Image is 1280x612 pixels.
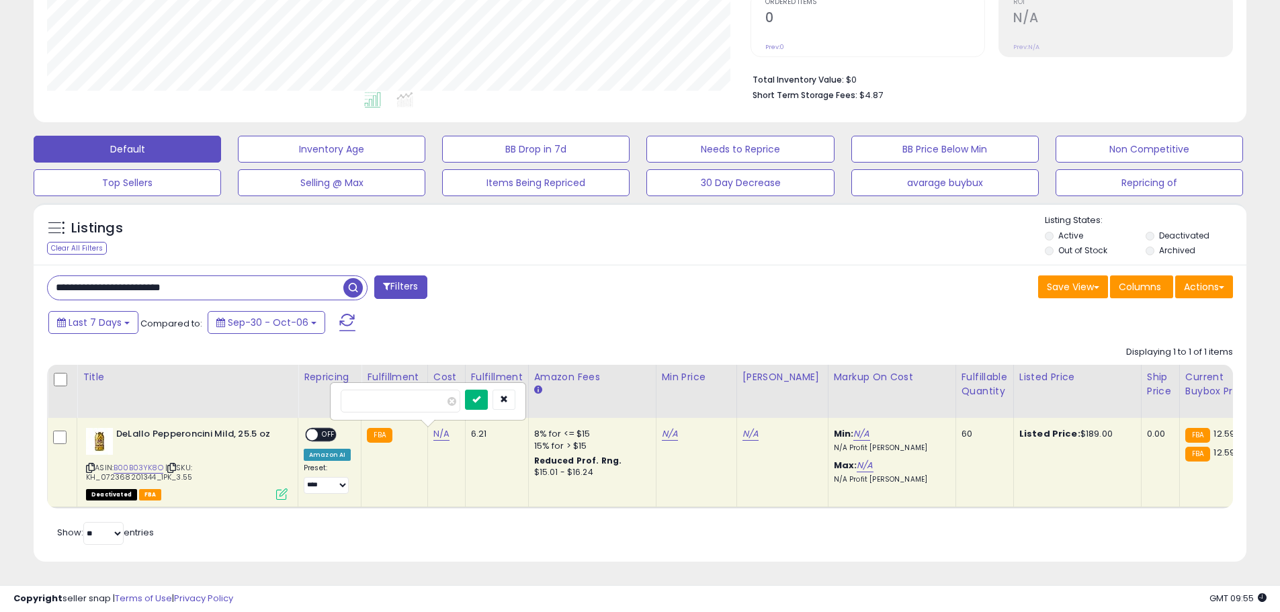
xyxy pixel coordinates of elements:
button: Non Competitive [1056,136,1243,163]
button: Save View [1038,275,1108,298]
h5: Listings [71,219,123,238]
div: seller snap | | [13,593,233,605]
button: Actions [1175,275,1233,298]
label: Archived [1159,245,1195,256]
a: N/A [433,427,450,441]
b: Min: [834,427,854,440]
div: Preset: [304,464,351,494]
div: Current Buybox Price [1185,370,1254,398]
button: Filters [374,275,427,299]
div: ASIN: [86,428,288,498]
th: The percentage added to the cost of goods (COGS) that forms the calculator for Min & Max prices. [828,365,955,418]
span: | SKU: KH_072368201344_1PK_3.55 [86,462,192,482]
a: N/A [857,459,873,472]
div: 6.21 [471,428,518,440]
a: N/A [853,427,869,441]
button: Sep-30 - Oct-06 [208,311,325,334]
small: FBA [1185,447,1210,462]
button: Top Sellers [34,169,221,196]
button: Last 7 Days [48,311,138,334]
button: Inventory Age [238,136,425,163]
p: Listing States: [1045,214,1246,227]
b: Total Inventory Value: [753,74,844,85]
div: 0.00 [1147,428,1169,440]
div: $15.01 - $16.24 [534,467,646,478]
button: avarage buybux [851,169,1039,196]
b: Reduced Prof. Rng. [534,455,622,466]
small: Prev: N/A [1013,43,1039,51]
a: N/A [742,427,759,441]
p: N/A Profit [PERSON_NAME] [834,475,945,484]
span: 12.59 [1213,427,1235,440]
button: Columns [1110,275,1173,298]
button: Default [34,136,221,163]
div: 8% for <= $15 [534,428,646,440]
div: Repricing [304,370,355,384]
button: 30 Day Decrease [646,169,834,196]
strong: Copyright [13,592,62,605]
a: Terms of Use [115,592,172,605]
span: Sep-30 - Oct-06 [228,316,308,329]
button: Repricing of [1056,169,1243,196]
div: Amazon AI [304,449,351,461]
label: Active [1058,230,1083,241]
a: Privacy Policy [174,592,233,605]
a: B00B03YK8O [114,462,163,474]
div: Fulfillable Quantity [962,370,1008,398]
div: Min Price [662,370,731,384]
span: 2025-10-14 09:55 GMT [1209,592,1267,605]
span: OFF [318,429,339,441]
b: Short Term Storage Fees: [753,89,857,101]
span: Last 7 Days [69,316,122,329]
span: FBA [139,489,162,500]
div: [PERSON_NAME] [742,370,822,384]
small: Amazon Fees. [534,384,542,396]
button: Needs to Reprice [646,136,834,163]
div: Fulfillment Cost [471,370,523,398]
div: Title [83,370,292,384]
div: 60 [962,428,1003,440]
div: 15% for > $15 [534,440,646,452]
span: Compared to: [140,317,202,330]
img: 319O-se6C9L._SL40_.jpg [86,428,113,455]
label: Deactivated [1159,230,1209,241]
b: Max: [834,459,857,472]
label: Out of Stock [1058,245,1107,256]
div: Amazon Fees [534,370,650,384]
h2: 0 [765,10,984,28]
a: N/A [662,427,678,441]
span: All listings that are unavailable for purchase on Amazon for any reason other than out-of-stock [86,489,137,500]
span: Columns [1119,280,1161,294]
small: Prev: 0 [765,43,784,51]
li: $0 [753,71,1223,87]
span: Show: entries [57,526,154,539]
div: Fulfillment [367,370,421,384]
small: FBA [367,428,392,443]
div: Ship Price [1147,370,1174,398]
button: BB Drop in 7d [442,136,630,163]
div: Displaying 1 to 1 of 1 items [1126,346,1233,359]
b: DeLallo Pepperoncini Mild, 25.5 oz [116,428,280,444]
div: Cost [433,370,460,384]
span: $4.87 [859,89,883,101]
div: Clear All Filters [47,242,107,255]
div: $189.00 [1019,428,1131,440]
b: Listed Price: [1019,427,1080,440]
button: BB Price Below Min [851,136,1039,163]
button: Items Being Repriced [442,169,630,196]
small: FBA [1185,428,1210,443]
div: Listed Price [1019,370,1136,384]
p: N/A Profit [PERSON_NAME] [834,443,945,453]
span: 12.59 [1213,446,1235,459]
h2: N/A [1013,10,1232,28]
div: Markup on Cost [834,370,950,384]
button: Selling @ Max [238,169,425,196]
